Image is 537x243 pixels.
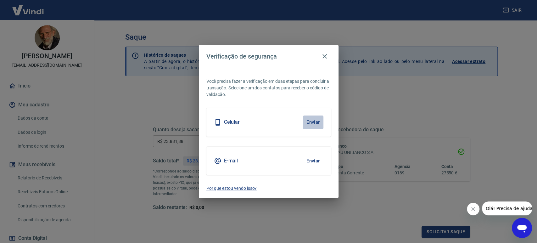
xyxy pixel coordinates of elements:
h5: E-mail [224,158,238,164]
span: Olá! Precisa de ajuda? [4,4,53,9]
h5: Celular [224,119,240,125]
button: Enviar [303,154,323,167]
iframe: Mensagem da empresa [482,201,532,215]
iframe: Fechar mensagem [467,203,479,215]
a: Por que estou vendo isso? [206,185,331,192]
button: Enviar [303,116,323,129]
iframe: Botão para abrir a janela de mensagens [512,218,532,238]
h4: Verificação de segurança [206,53,277,60]
p: Você precisa fazer a verificação em duas etapas para concluir a transação. Selecione um dos conta... [206,78,331,98]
